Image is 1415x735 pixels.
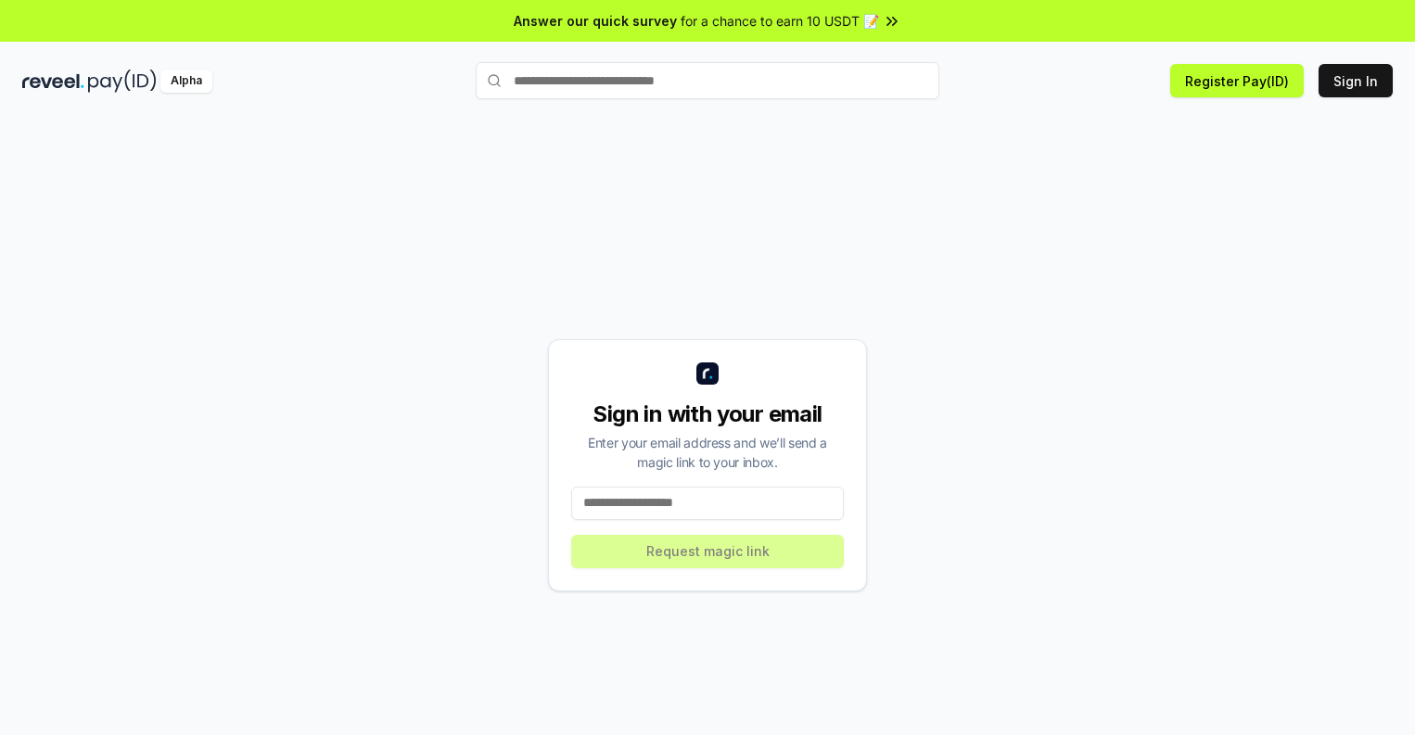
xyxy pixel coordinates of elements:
span: Answer our quick survey [514,11,677,31]
button: Sign In [1319,64,1393,97]
div: Sign in with your email [571,399,844,429]
div: Alpha [160,70,212,93]
img: pay_id [88,70,157,93]
button: Register Pay(ID) [1170,64,1304,97]
span: for a chance to earn 10 USDT 📝 [681,11,879,31]
img: logo_small [696,362,719,385]
div: Enter your email address and we’ll send a magic link to your inbox. [571,433,844,472]
img: reveel_dark [22,70,84,93]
